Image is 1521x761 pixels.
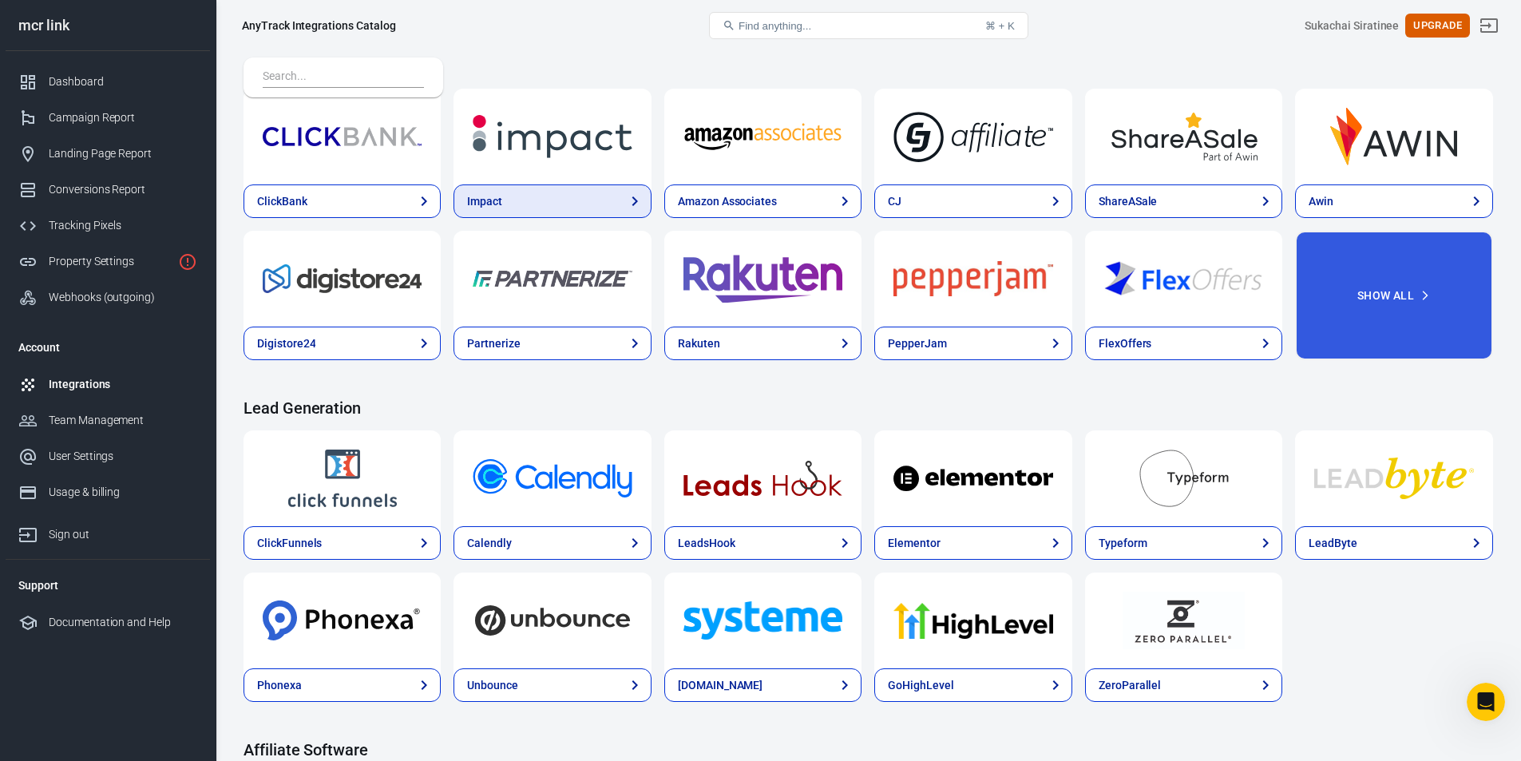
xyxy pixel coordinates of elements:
[49,526,197,543] div: Sign out
[244,89,441,184] a: ClickBank
[467,535,512,552] div: Calendly
[6,510,210,553] a: Sign out
[664,184,862,218] a: Amazon Associates
[242,18,396,34] div: AnyTrack Integrations Catalog
[1085,573,1282,668] a: ZeroParallel
[6,279,210,315] a: Webhooks (outgoing)
[1104,108,1263,165] img: ShareASale
[49,614,197,631] div: Documentation and Help
[1295,89,1492,184] a: Awin
[6,64,210,100] a: Dashboard
[257,677,302,694] div: Phonexa
[1085,184,1282,218] a: ShareASale
[244,430,441,526] a: ClickFunnels
[874,184,1071,218] a: CJ
[1305,18,1399,34] div: Account id: Ntl6tuAK
[664,89,862,184] a: Amazon Associates
[454,526,651,560] a: Calendly
[244,231,441,327] a: Digistore24
[678,535,735,552] div: LeadsHook
[6,367,210,402] a: Integrations
[49,289,197,306] div: Webhooks (outgoing)
[257,335,315,352] div: Digistore24
[263,250,422,307] img: Digistore24
[467,335,521,352] div: Partnerize
[1099,193,1158,210] div: ShareASale
[1467,683,1505,721] iframe: Intercom live chat
[893,592,1052,649] img: GoHighLevel
[874,526,1071,560] a: Elementor
[874,430,1071,526] a: Elementor
[1085,668,1282,702] a: ZeroParallel
[454,430,651,526] a: Calendly
[244,327,441,360] a: Digistore24
[244,668,441,702] a: Phonexa
[893,108,1052,165] img: CJ
[1085,430,1282,526] a: Typeform
[1309,535,1357,552] div: LeadByte
[709,12,1028,39] button: Find anything...⌘ + K
[454,573,651,668] a: Unbounce
[678,335,720,352] div: Rakuten
[473,108,632,165] img: Impact
[263,450,422,507] img: ClickFunnels
[454,184,651,218] a: Impact
[739,20,811,32] span: Find anything...
[1085,526,1282,560] a: Typeform
[664,327,862,360] a: Rakuten
[874,573,1071,668] a: GoHighLevel
[888,677,953,694] div: GoHighLevel
[1085,89,1282,184] a: ShareASale
[473,250,632,307] img: Partnerize
[6,402,210,438] a: Team Management
[6,100,210,136] a: Campaign Report
[678,677,762,694] div: [DOMAIN_NAME]
[1405,14,1470,38] button: Upgrade
[454,231,651,327] a: Partnerize
[893,450,1052,507] img: Elementor
[244,184,441,218] a: ClickBank
[6,328,210,367] li: Account
[683,592,842,649] img: Systeme.io
[49,217,197,234] div: Tracking Pixels
[683,250,842,307] img: Rakuten
[888,193,901,210] div: CJ
[49,181,197,198] div: Conversions Report
[454,327,651,360] a: Partnerize
[6,244,210,279] a: Property Settings
[1099,535,1147,552] div: Typeform
[1085,231,1282,327] a: FlexOffers
[49,73,197,90] div: Dashboard
[1104,592,1263,649] img: ZeroParallel
[1104,250,1263,307] img: FlexOffers
[6,438,210,474] a: User Settings
[874,231,1071,327] a: PepperJam
[178,252,197,272] svg: Property is not installed yet
[893,250,1052,307] img: PepperJam
[1314,108,1473,165] img: Awin
[263,108,422,165] img: ClickBank
[664,231,862,327] a: Rakuten
[664,526,862,560] a: LeadsHook
[678,193,777,210] div: Amazon Associates
[683,108,842,165] img: Amazon Associates
[244,740,1493,759] h4: Affiliate Software
[985,20,1015,32] div: ⌘ + K
[257,193,307,210] div: ClickBank
[454,668,651,702] a: Unbounce
[1314,450,1473,507] img: LeadByte
[6,208,210,244] a: Tracking Pixels
[683,450,842,507] img: LeadsHook
[49,484,197,501] div: Usage & billing
[1309,193,1333,210] div: Awin
[1295,526,1492,560] a: LeadByte
[49,145,197,162] div: Landing Page Report
[1295,231,1492,360] button: Show All
[664,430,862,526] a: LeadsHook
[888,535,941,552] div: Elementor
[473,450,632,507] img: Calendly
[1085,327,1282,360] a: FlexOffers
[467,193,502,210] div: Impact
[1099,335,1152,352] div: FlexOffers
[49,109,197,126] div: Campaign Report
